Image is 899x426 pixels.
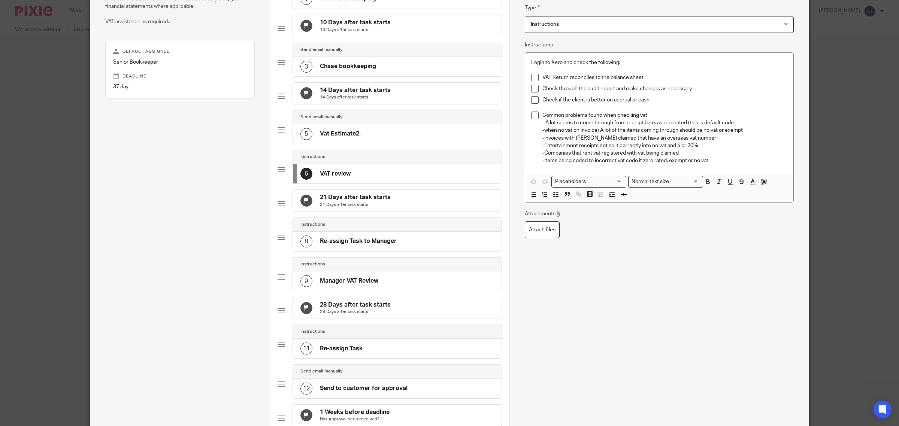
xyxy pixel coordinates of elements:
p: Login to Xero and check the following: [531,59,787,66]
h4: Send email manually [300,47,342,53]
p: 21 Days after task starts [320,202,391,208]
p: Attachments [525,210,561,217]
div: 12 [300,383,312,395]
p: VAT Return reconciles to the balance sheet [542,74,787,81]
div: 6 [300,168,312,180]
p: -Invoices with [PERSON_NAME] claimed that have an overseas vat number [542,134,787,142]
div: 11 [300,343,312,355]
p: Default assignee [113,49,247,55]
div: Search for option [551,176,626,188]
p: Check if the client is better on accrual or cash [542,96,787,104]
h4: 10 Days after task starts [320,19,391,27]
span: Normal text size [630,178,671,186]
label: Attach files [525,221,560,238]
div: Search for option [628,176,703,188]
h4: Vat Estimate2. [320,130,361,138]
div: 9 [300,275,312,287]
h4: Instructions [300,222,325,228]
h4: Chase bookkeeping [320,63,376,70]
p: -Items being coded to incorrect vat code if zero rated, exempt or no vat [542,157,787,164]
p: 28 Days after task starts [320,309,391,315]
p: - A lot seems to come through from receipt bank as zero rated (this is default code [542,119,787,127]
label: Type [525,3,540,12]
p: Has Approval been received? [320,416,390,422]
input: Search for option [553,178,622,186]
p: Common problems found when checking vat [542,112,787,119]
p: 10 Days after task starts [320,27,391,33]
h4: 14 Days after task starts [320,86,391,94]
h4: Send email manually [300,114,342,120]
div: Placeholders [551,176,626,188]
div: 3 [300,61,312,73]
div: Text styles [628,176,703,188]
p: 14 Days after task starts [320,94,391,100]
p: Deadline [113,73,247,79]
h4: Re-assign Task [320,345,363,353]
h4: VAT review [320,170,351,178]
label: Instructions [525,41,553,49]
h4: Instructions [300,261,325,267]
h4: 1 Weeks before deadline [320,408,390,416]
p: -Entertainment receipts not split correctly into no vat and 5 or 20% [542,142,787,149]
p: -Companies that rent vat registered with vat being claimed [542,149,787,157]
p: 37 day [113,83,247,91]
h4: Send email manually [300,368,342,374]
div: 8 [300,235,312,247]
h4: Instructions [300,329,325,335]
h4: Instructions [300,154,325,160]
p: Senior Bookkeeper [113,58,247,66]
input: Search for option [672,178,699,186]
h4: Send to customer for approval [320,384,408,392]
h4: Manager VAT Review [320,277,378,285]
p: Check through the audit report and make changes as necessary [542,85,787,92]
p: -when no vat on invoice) A lot of the items coming through should be no vat or exempt [542,127,787,134]
div: 5 [300,128,312,140]
h4: 21 Days after task starts [320,194,391,201]
span: Instructions [531,22,559,27]
h4: 28 Days after task starts [320,301,391,309]
h4: Re-assign Task to Manager [320,237,397,245]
